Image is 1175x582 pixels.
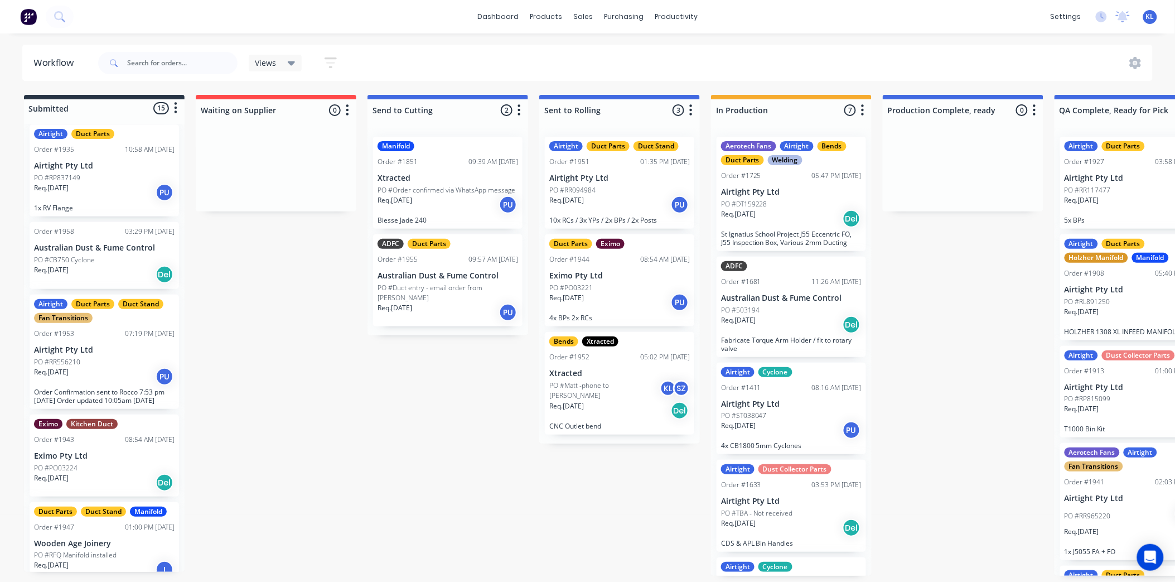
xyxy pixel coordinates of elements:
[721,497,862,506] p: Airtight Pty Ltd
[1102,141,1145,151] div: Duct Parts
[1065,394,1111,404] p: PO #RP815099
[671,196,689,214] div: PU
[378,174,518,183] p: Xtracted
[118,299,163,309] div: Duct Stand
[34,367,69,377] p: Req. [DATE]
[255,57,277,69] span: Views
[812,383,862,393] div: 08:16 AM [DATE]
[20,8,37,25] img: Factory
[780,141,814,151] div: Airtight
[524,8,568,25] div: products
[549,293,584,303] p: Req. [DATE]
[721,199,767,209] p: PO #DT159228
[545,234,694,326] div: Duct PartsEximoOrder #194408:54 AM [DATE]Eximo Pty LtdPO #PO03221Req.[DATE]PU4x BPs 2x RCs
[66,419,118,429] div: Kitchen Duct
[549,336,578,347] div: Bends
[378,141,414,151] div: Manifold
[1132,253,1169,263] div: Manifold
[721,277,761,287] div: Order #1681
[812,277,862,287] div: 11:26 AM [DATE]
[671,402,689,420] div: Del
[125,522,175,532] div: 01:00 PM [DATE]
[378,157,418,167] div: Order #1851
[30,295,179,409] div: AirtightDuct PartsDuct StandFan TransitionsOrder #195307:19 PM [DATE]Airtight Pty LtdPO #RR556210...
[1065,297,1110,307] p: PO #RL891250
[499,304,517,321] div: PU
[758,464,831,474] div: Dust Collector Parts
[34,451,175,461] p: Eximo Pty Ltd
[1065,366,1105,376] div: Order #1913
[34,473,69,483] p: Req. [DATE]
[582,336,618,347] div: Xtracted
[34,560,69,570] p: Req. [DATE]
[30,222,179,289] div: Order #195803:29 PM [DATE]Australian Dust & Fume ControlPO #CB750 CycloneReq.[DATE]Del
[549,195,584,205] p: Req. [DATE]
[568,8,598,25] div: sales
[373,137,523,229] div: ManifoldOrder #185109:39 AM [DATE]XtractedPO #Order confirmed via WhatsApp messageReq.[DATE]PUBie...
[125,435,175,445] div: 08:54 AM [DATE]
[1102,350,1175,360] div: Dust Collector Parts
[1065,570,1098,580] div: Airtight
[598,8,649,25] div: purchasing
[549,401,584,411] p: Req. [DATE]
[127,52,238,74] input: Search for orders...
[1065,448,1120,458] div: Aerotech Fans
[130,507,167,517] div: Manifold
[812,171,862,181] div: 05:47 PM [DATE]
[1102,570,1145,580] div: Duct Parts
[721,508,793,518] p: PO #TBA - Not received
[1137,544,1164,571] div: Open Intercom Messenger
[34,161,175,171] p: Airtight Pty Ltd
[34,183,69,193] p: Req. [DATE]
[30,124,179,217] div: AirtightDuct PartsOrder #193510:58 AM [DATE]Airtight Pty LtdPO #RP837149Req.[DATE]PU1x RV Flange
[545,137,694,229] div: AirtightDuct PartsDuct StandOrder #195101:35 PM [DATE]Airtight Pty LtdPO #RR094984Req.[DATE]PU10x...
[549,283,593,293] p: PO #PO03221
[1065,239,1098,249] div: Airtight
[378,303,412,313] p: Req. [DATE]
[34,265,69,275] p: Req. [DATE]
[34,299,67,309] div: Airtight
[34,204,175,212] p: 1x RV Flange
[649,8,703,25] div: productivity
[549,239,592,249] div: Duct Parts
[545,332,694,435] div: BendsXtractedOrder #195205:02 PM [DATE]XtractedPO #Matt -phone to [PERSON_NAME]KLSZReq.[DATE]DelC...
[499,196,517,214] div: PU
[721,305,760,315] p: PO #503194
[1065,477,1105,487] div: Order #1941
[843,210,860,228] div: Del
[1065,268,1105,278] div: Order #1908
[472,8,524,25] a: dashboard
[34,463,78,473] p: PO #PO03224
[721,464,755,474] div: Airtight
[1065,307,1099,317] p: Req. [DATE]
[378,283,518,303] p: PO #Duct entry - email order from [PERSON_NAME]
[34,173,80,183] p: PO #RP837149
[549,422,690,430] p: CNC Outlet bend
[71,129,114,139] div: Duct Parts
[721,294,862,303] p: Australian Dust & Fume Control
[818,141,847,151] div: Bends
[717,363,866,455] div: AirtightCycloneOrder #141108:16 AM [DATE]Airtight Pty LtdPO #ST038047Req.[DATE]PU4x CB1800 5mm Cy...
[81,507,126,517] div: Duct Stand
[843,519,860,537] div: Del
[468,157,518,167] div: 09:39 AM [DATE]
[1065,461,1123,472] div: Fan Transitions
[549,174,690,183] p: Airtight Pty Ltd
[721,367,755,377] div: Airtight
[378,254,418,264] div: Order #1955
[721,171,761,181] div: Order #1725
[717,257,866,357] div: ADFCOrder #168111:26 AM [DATE]Australian Dust & Fume ControlPO #503194Req.[DATE]DelFabricate Torq...
[549,352,589,362] div: Order #1952
[1065,350,1098,360] div: Airtight
[721,421,756,431] p: Req. [DATE]
[156,184,173,201] div: PU
[34,357,80,367] p: PO #RR556210
[721,562,755,572] div: Airtight
[30,415,179,497] div: EximoKitchen DuctOrder #194308:54 AM [DATE]Eximo Pty LtdPO #PO03224Req.[DATE]Del
[1065,404,1099,414] p: Req. [DATE]
[721,518,756,528] p: Req. [DATE]
[1065,185,1111,195] p: PO #RR117477
[378,195,412,205] p: Req. [DATE]
[34,255,95,265] p: PO #CB750 Cyclone
[721,261,747,271] div: ADFC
